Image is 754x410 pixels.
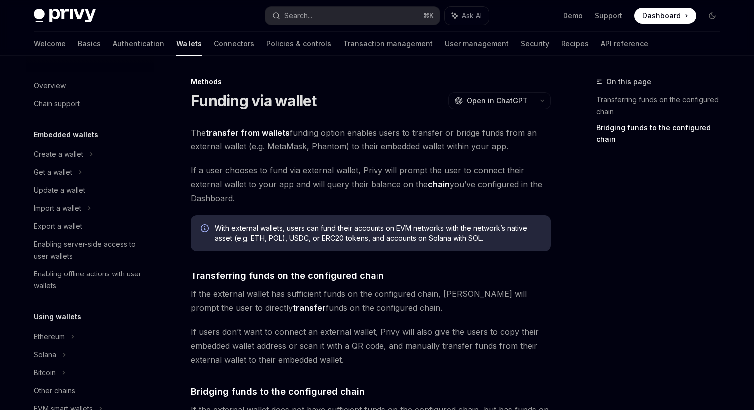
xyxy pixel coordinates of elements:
a: Other chains [26,382,154,400]
a: Wallets [176,32,202,56]
div: Import a wallet [34,202,81,214]
button: Open in ChatGPT [448,92,534,109]
span: If users don’t want to connect an external wallet, Privy will also give the users to copy their e... [191,325,551,367]
div: Solana [34,349,56,361]
div: Other chains [34,385,75,397]
a: Export a wallet [26,217,154,235]
a: Update a wallet [26,181,154,199]
a: Authentication [113,32,164,56]
span: If a user chooses to fund via external wallet, Privy will prompt the user to connect their extern... [191,163,551,205]
a: API reference [601,32,648,56]
span: Transferring funds on the configured chain [191,269,384,282]
a: Recipes [561,32,589,56]
a: Enabling offline actions with user wallets [26,265,154,295]
button: Toggle dark mode [704,8,720,24]
div: Search... [284,10,312,22]
span: Bridging funds to the configured chain [191,385,365,398]
span: Ask AI [462,11,482,21]
a: Policies & controls [266,32,331,56]
a: Connectors [214,32,254,56]
a: Welcome [34,32,66,56]
a: Security [521,32,549,56]
div: Export a wallet [34,220,82,232]
a: Overview [26,77,154,95]
span: With external wallets, users can fund their accounts on EVM networks with the network’s native as... [215,223,541,243]
strong: transfer from wallets [206,128,290,137]
strong: transfer [293,303,326,313]
button: Ask AI [445,7,489,25]
h1: Funding via wallet [191,92,317,110]
span: The funding option enables users to transfer or bridge funds from an external wallet (e.g. MetaMa... [191,126,551,153]
a: Bridging funds to the configured chain [596,120,728,147]
span: ⌘ K [423,12,434,20]
span: On this page [606,76,651,88]
div: Bitcoin [34,367,56,379]
div: Get a wallet [34,166,72,178]
a: Demo [563,11,583,21]
a: User management [445,32,509,56]
a: Support [595,11,622,21]
a: Basics [78,32,101,56]
a: Enabling server-side access to user wallets [26,235,154,265]
span: Open in ChatGPT [467,96,528,106]
div: Create a wallet [34,148,83,160]
div: Enabling server-side access to user wallets [34,238,148,262]
span: If the external wallet has sufficient funds on the configured chain, [PERSON_NAME] will prompt th... [191,287,551,315]
div: Overview [34,80,66,92]
a: Chain support [26,95,154,113]
h5: Using wallets [34,311,81,323]
div: Methods [191,77,551,87]
a: Dashboard [634,8,696,24]
div: Chain support [34,98,80,110]
h5: Embedded wallets [34,129,98,140]
svg: Info [201,224,211,234]
a: chain [428,179,450,190]
a: Transferring funds on the configured chain [596,92,728,120]
a: Transaction management [343,32,433,56]
span: Dashboard [642,11,681,21]
button: Search...⌘K [265,7,440,25]
img: dark logo [34,9,96,23]
div: Enabling offline actions with user wallets [34,268,148,292]
div: Ethereum [34,331,65,343]
div: Update a wallet [34,184,85,196]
